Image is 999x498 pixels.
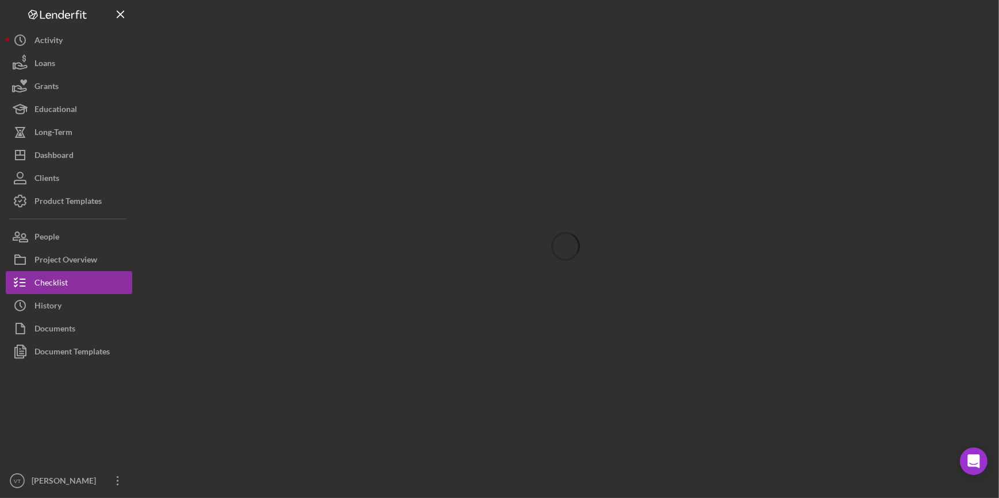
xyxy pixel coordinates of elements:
div: History [34,294,62,320]
div: Grants [34,75,59,101]
div: Educational [34,98,77,123]
text: VT [14,478,21,484]
button: Grants [6,75,132,98]
div: Dashboard [34,144,74,169]
button: People [6,225,132,248]
div: [PERSON_NAME] [29,469,103,495]
button: Checklist [6,271,132,294]
button: Loans [6,52,132,75]
div: Project Overview [34,248,97,274]
div: Product Templates [34,190,102,215]
button: Dashboard [6,144,132,167]
button: History [6,294,132,317]
button: VT[PERSON_NAME] [6,469,132,492]
div: Documents [34,317,75,343]
button: Documents [6,317,132,340]
button: Product Templates [6,190,132,213]
button: Activity [6,29,132,52]
button: Educational [6,98,132,121]
div: Activity [34,29,63,55]
div: Long-Term [34,121,72,146]
div: Document Templates [34,340,110,366]
button: Document Templates [6,340,132,363]
div: Loans [34,52,55,78]
div: Clients [34,167,59,192]
div: Open Intercom Messenger [960,447,988,475]
div: People [34,225,59,251]
div: Checklist [34,271,68,297]
button: Clients [6,167,132,190]
button: Project Overview [6,248,132,271]
button: Long-Term [6,121,132,144]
